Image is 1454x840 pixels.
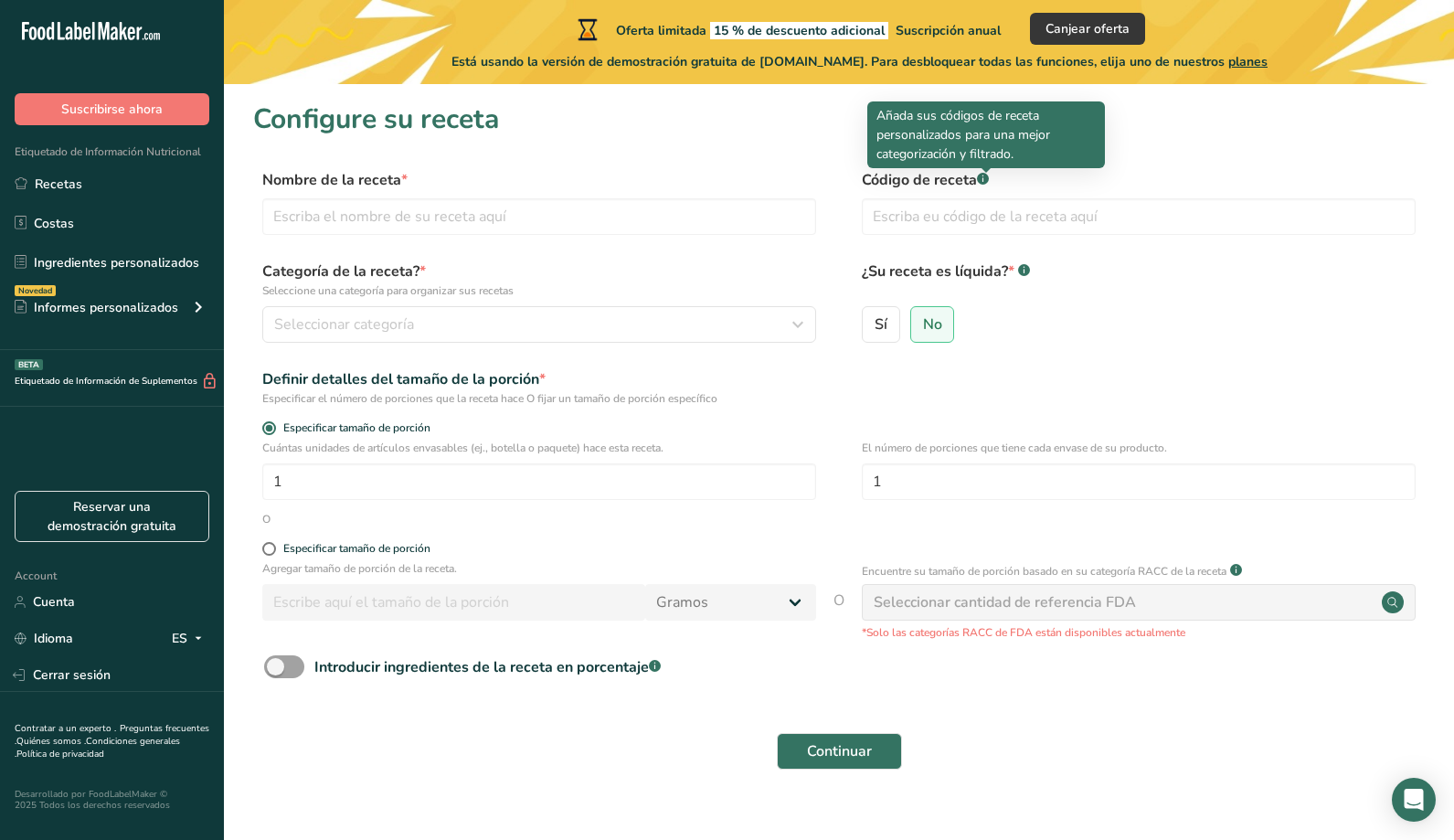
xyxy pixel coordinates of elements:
[61,100,163,119] span: Suscribirse ahora
[15,93,209,125] button: Suscribirse ahora
[833,590,844,641] span: O
[710,22,888,39] span: 15 % de descuento adicional
[15,359,43,370] div: BETA
[15,491,209,542] a: Reservar una demostración gratuita
[862,169,1416,191] label: Código de receta
[253,99,1425,140] h1: Configure su receta
[15,722,209,748] a: Preguntas frecuentes .
[862,440,1416,456] p: El número de porciones que tiene cada envase de su producto.
[1045,19,1130,38] span: Canjear oferta
[451,52,1268,71] span: Está usando la versión de demostración gratuita de [DOMAIN_NAME]. Para desbloquear todas las func...
[314,656,661,678] div: Introducir ingredientes de la receta en porcentaje
[1030,13,1145,45] button: Canjear oferta
[862,624,1416,641] p: *Solo las categorías RACC de FDA están disponibles actualmente
[262,282,816,299] p: Seleccione una categoría para organizar sus recetas
[172,628,209,650] div: ES
[862,563,1226,579] p: Encuentre su tamaño de porción basado en su categoría RACC de la receta
[1228,53,1268,70] span: planes
[262,560,816,577] p: Agregar tamaño de porción de la receta.
[262,584,645,621] input: Escribe aquí el tamaño de la porción
[274,314,414,335] span: Seleccionar categoría
[15,622,73,654] a: Idioma
[923,315,942,334] span: No
[862,261,1416,299] label: ¿Su receta es líquida?
[262,390,816,407] div: Especificar el número de porciones que la receta hace O fijar un tamaño de porción específico
[262,261,816,299] label: Categoría de la receta?
[16,748,104,760] a: Política de privacidad
[1392,778,1436,822] div: Open Intercom Messenger
[777,733,902,770] button: Continuar
[15,285,56,296] div: Novedad
[875,315,887,334] span: Sí
[574,18,1001,40] div: Oferta limitada
[16,735,86,748] a: Quiénes somos .
[15,789,209,811] div: Desarrollado por FoodLabelMaker © 2025 Todos los derechos reservados
[896,22,1001,39] span: Suscripción anual
[283,542,430,556] div: Especificar tamaño de porción
[262,511,271,527] div: O
[807,740,872,762] span: Continuar
[15,735,180,760] a: Condiciones generales .
[262,368,816,390] div: Definir detalles del tamaño de la porción
[262,306,816,343] button: Seleccionar categoría
[276,421,430,435] span: Especificar tamaño de porción
[15,298,178,317] div: Informes personalizados
[862,198,1416,235] input: Escriba eu código de la receta aquí
[262,440,816,456] p: Cuántas unidades de artículos envasables (ej., botella o paquete) hace esta receta.
[874,591,1136,613] div: Seleccionar cantidad de referencia FDA
[262,198,816,235] input: Escriba el nombre de su receta aquí
[262,169,816,191] label: Nombre de la receta
[876,106,1096,164] p: Añada sus códigos de receta personalizados para una mejor categorización y filtrado.
[15,722,116,735] a: Contratar a un experto .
